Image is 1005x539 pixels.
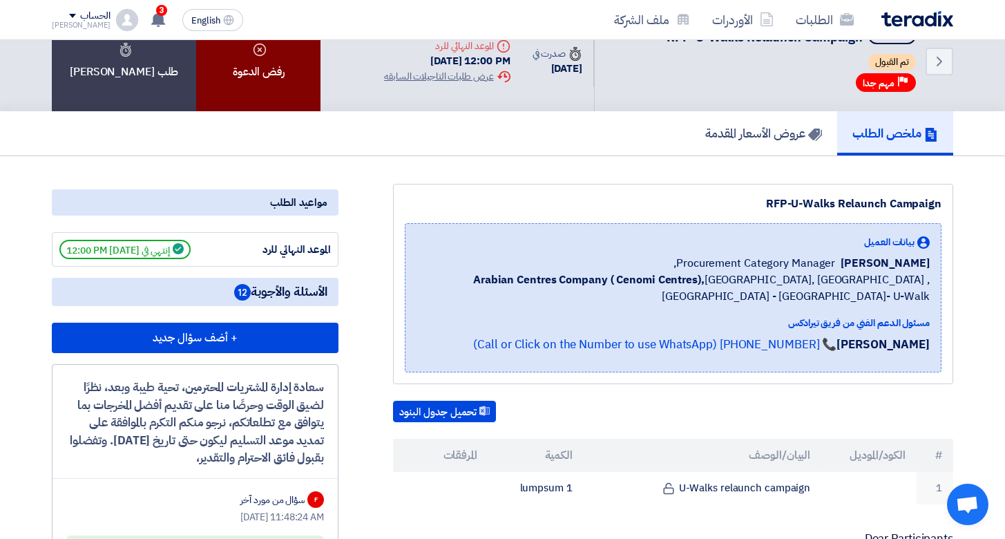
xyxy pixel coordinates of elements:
span: 3 [156,5,167,16]
img: profile_test.png [116,9,138,31]
div: مسئول الدعم الفني من فريق تيرادكس [417,316,930,330]
a: الأوردرات [701,3,785,36]
div: مواعيد الطلب [52,189,338,216]
span: [GEOGRAPHIC_DATA], [GEOGRAPHIC_DATA] ,[GEOGRAPHIC_DATA] - [GEOGRAPHIC_DATA]- U-Walk [417,272,930,305]
div: الموعد النهائي للرد [227,242,331,258]
span: مهم جدا [863,77,894,90]
div: [DATE] 11:48:24 AM [66,510,324,524]
div: سؤال من مورد آخر [240,493,305,507]
b: Arabian Centres Company ( Cenomi Centres), [473,272,705,288]
div: Open chat [947,484,988,525]
a: عروض الأسعار المقدمة [690,111,837,155]
th: الكمية [488,439,584,472]
div: RFP-U-Walks Relaunch Campaign [405,196,941,212]
span: بيانات العميل [864,235,915,249]
span: تم القبول [868,54,916,70]
span: Procurement Category Manager, [673,255,835,272]
img: Teradix logo [881,11,953,27]
div: رفض الدعوة [196,11,320,111]
span: إنتهي في [DATE] 12:00 PM [59,240,191,259]
th: # [917,439,953,472]
div: سعادة إدارة المشتريات المحترمين، تحية طيبة وبعد، نظرًا لضيق الوقت وحرصًا منا على تقديم أفضل المخر... [66,379,324,467]
td: 1 [917,472,953,504]
div: طلب [PERSON_NAME] [52,11,196,111]
th: البيان/الوصف [584,439,822,472]
strong: [PERSON_NAME] [836,336,930,353]
div: #71233 [875,32,909,41]
div: الحساب [80,10,110,22]
button: English [182,9,243,31]
a: ملف الشركة [603,3,701,36]
div: صدرت في [533,46,582,61]
th: المرفقات [393,439,488,472]
a: ملخص الطلب [837,111,953,155]
span: [PERSON_NAME] [841,255,930,272]
div: F [307,491,324,508]
div: [DATE] 12:00 PM [384,53,510,69]
span: 12 [234,284,251,301]
div: الموعد النهائي للرد [384,39,510,53]
td: 1 lumpsum [488,472,584,504]
a: 📞 [PHONE_NUMBER] (Call or Click on the Number to use WhatsApp) [473,336,836,353]
div: [PERSON_NAME] [52,21,111,29]
td: U-Walks relaunch campaign [584,472,822,504]
h5: عروض الأسعار المقدمة [705,125,822,141]
div: [DATE] [533,61,582,77]
a: الطلبات [785,3,865,36]
h5: ملخص الطلب [852,125,938,141]
button: تحميل جدول البنود [393,401,496,423]
div: عرض طلبات التاجيلات السابقه [384,69,510,84]
span: English [191,16,220,26]
button: + أضف سؤال جديد [52,323,338,353]
th: الكود/الموديل [821,439,917,472]
span: الأسئلة والأجوبة [234,283,327,301]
